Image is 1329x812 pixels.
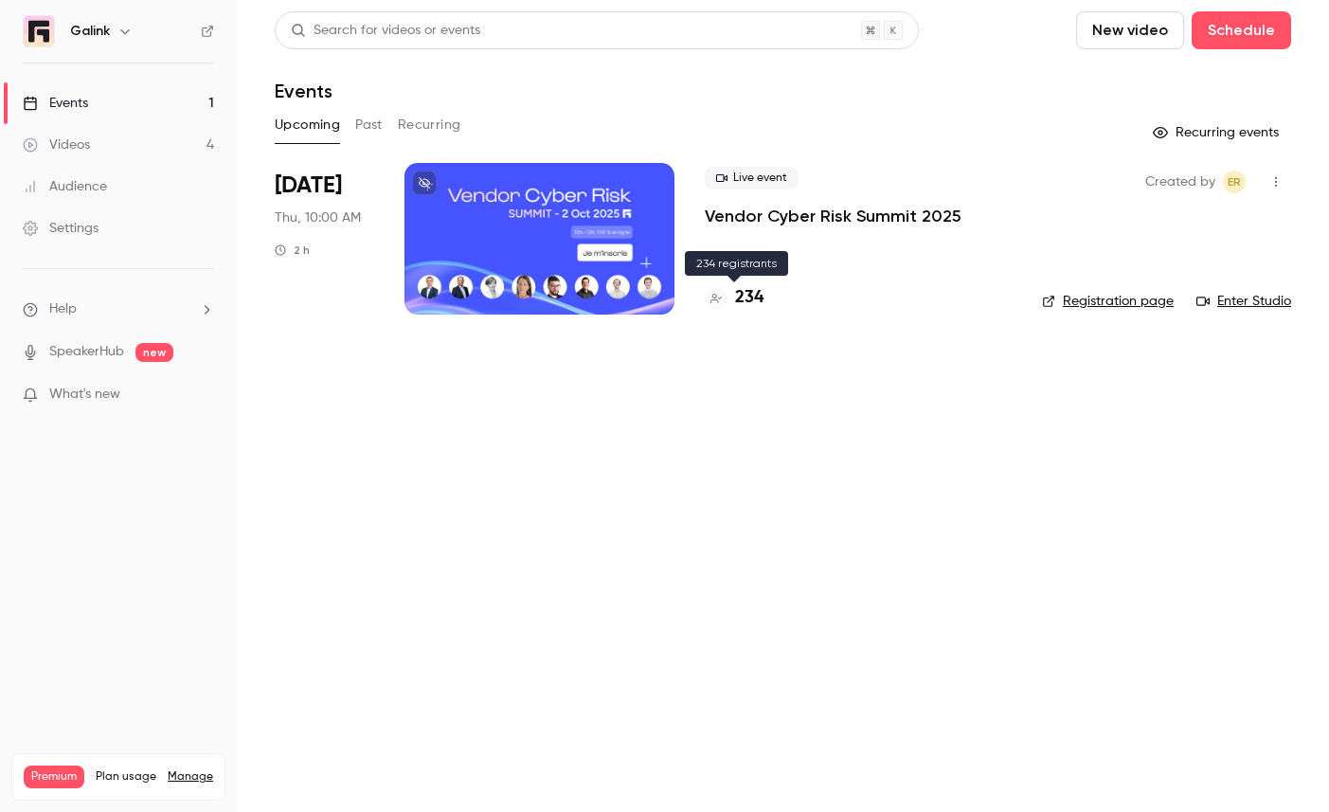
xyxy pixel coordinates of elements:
[49,385,120,405] span: What's new
[24,16,54,46] img: Galink
[275,80,332,102] h1: Events
[355,110,383,140] button: Past
[705,285,763,311] a: 234
[168,769,213,785] a: Manage
[135,343,173,362] span: new
[705,205,961,227] a: Vendor Cyber Risk Summit 2025
[275,208,361,227] span: Thu, 10:00 AM
[398,110,461,140] button: Recurring
[275,163,374,315] div: Oct 2 Thu, 10:00 AM (Europe/Paris)
[96,769,156,785] span: Plan usage
[275,110,340,140] button: Upcoming
[1196,292,1291,311] a: Enter Studio
[1144,117,1291,148] button: Recurring events
[275,171,342,201] span: [DATE]
[1192,11,1291,49] button: Schedule
[23,299,214,319] li: help-dropdown-opener
[1228,171,1241,193] span: ER
[23,219,99,238] div: Settings
[23,177,107,196] div: Audience
[23,94,88,113] div: Events
[735,285,763,311] h4: 234
[70,22,110,41] h6: Galink
[49,342,124,362] a: SpeakerHub
[49,299,77,319] span: Help
[275,243,310,258] div: 2 h
[1223,171,1246,193] span: Etienne Retout
[1076,11,1184,49] button: New video
[291,21,480,41] div: Search for videos or events
[1042,292,1174,311] a: Registration page
[705,167,799,189] span: Live event
[23,135,90,154] div: Videos
[24,766,84,788] span: Premium
[1145,171,1215,193] span: Created by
